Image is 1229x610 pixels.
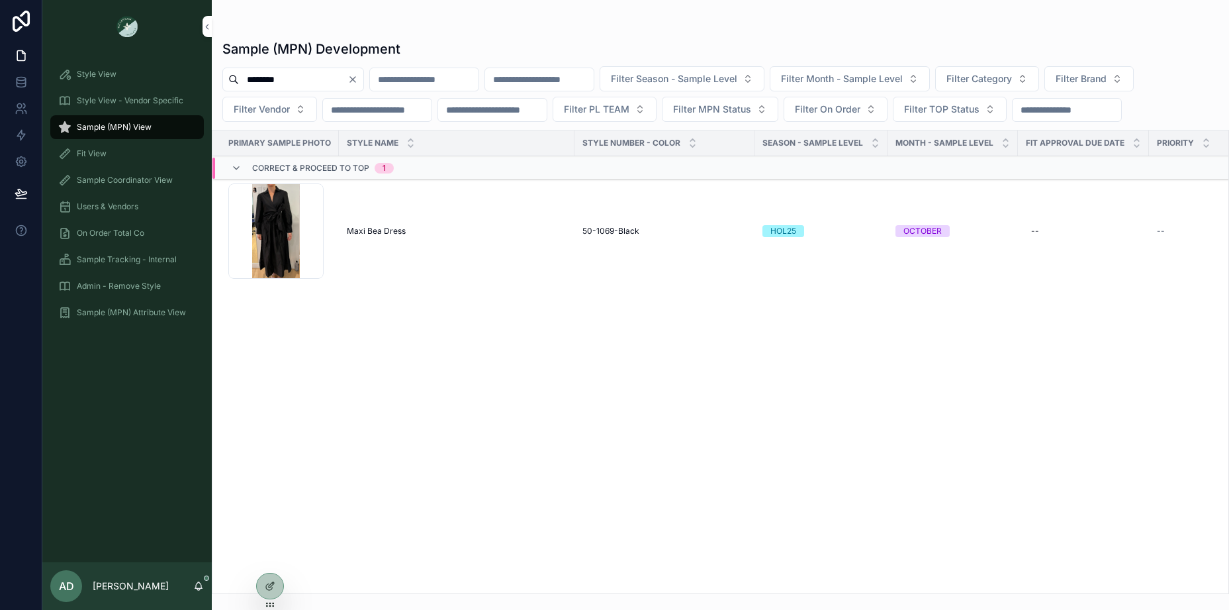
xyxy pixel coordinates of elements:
[582,138,680,148] span: Style Number - Color
[252,163,369,174] span: Correct & Proceed to TOP
[234,103,290,116] span: Filter Vendor
[347,74,363,85] button: Clear
[50,221,204,245] a: On Order Total Co
[77,69,116,79] span: Style View
[553,97,657,122] button: Select Button
[946,72,1012,85] span: Filter Category
[1026,138,1124,148] span: Fit Approval Due Date
[228,138,331,148] span: Primary Sample Photo
[582,226,639,236] span: 50-1069-Black
[42,53,212,342] div: scrollable content
[347,138,398,148] span: Style Name
[1157,226,1165,236] span: --
[1031,226,1039,236] div: --
[222,40,400,58] h1: Sample (MPN) Development
[50,62,204,86] a: Style View
[93,580,169,593] p: [PERSON_NAME]
[904,103,979,116] span: Filter TOP Status
[77,95,183,106] span: Style View - Vendor Specific
[1044,66,1134,91] button: Select Button
[673,103,751,116] span: Filter MPN Status
[77,228,144,238] span: On Order Total Co
[50,248,204,272] a: Sample Tracking - Internal
[50,301,204,325] a: Sample (MPN) Attribute View
[795,103,860,116] span: Filter On Order
[781,72,903,85] span: Filter Month - Sample Level
[77,175,173,185] span: Sample Coordinator View
[59,578,74,594] span: AD
[893,97,1007,122] button: Select Button
[611,72,737,85] span: Filter Season - Sample Level
[662,97,778,122] button: Select Button
[50,195,204,219] a: Users & Vendors
[116,16,138,37] img: App logo
[77,254,177,265] span: Sample Tracking - Internal
[347,226,406,236] span: Maxi Bea Dress
[582,226,747,236] a: 50-1069-Black
[50,89,204,113] a: Style View - Vendor Specific
[50,168,204,192] a: Sample Coordinator View
[50,274,204,298] a: Admin - Remove Style
[770,225,796,237] div: HOL25
[1056,72,1107,85] span: Filter Brand
[77,201,138,212] span: Users & Vendors
[770,66,930,91] button: Select Button
[77,281,161,291] span: Admin - Remove Style
[762,225,880,237] a: HOL25
[895,225,1010,237] a: OCTOBER
[77,307,186,318] span: Sample (MPN) Attribute View
[222,97,317,122] button: Select Button
[564,103,629,116] span: Filter PL TEAM
[50,115,204,139] a: Sample (MPN) View
[383,163,386,174] div: 1
[1026,221,1141,242] a: --
[50,142,204,166] a: Fit View
[903,225,942,237] div: OCTOBER
[784,97,888,122] button: Select Button
[77,148,107,159] span: Fit View
[935,66,1039,91] button: Select Button
[762,138,863,148] span: Season - Sample Level
[895,138,993,148] span: MONTH - SAMPLE LEVEL
[1157,138,1194,148] span: PRIORITY
[77,122,152,132] span: Sample (MPN) View
[600,66,764,91] button: Select Button
[347,226,567,236] a: Maxi Bea Dress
